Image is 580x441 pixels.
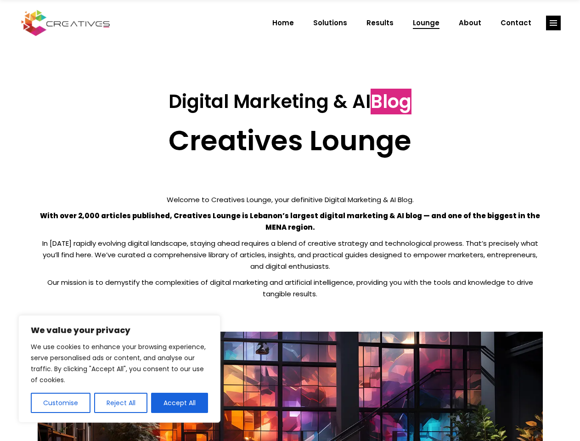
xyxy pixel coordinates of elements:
[366,11,394,35] span: Results
[31,393,90,413] button: Customise
[413,11,439,35] span: Lounge
[449,11,491,35] a: About
[38,194,543,205] p: Welcome to Creatives Lounge, your definitive Digital Marketing & AI Blog.
[18,315,220,423] div: We value your privacy
[357,11,403,35] a: Results
[403,11,449,35] a: Lounge
[31,341,208,385] p: We use cookies to enhance your browsing experience, serve personalised ads or content, and analys...
[491,11,541,35] a: Contact
[272,11,294,35] span: Home
[459,11,481,35] span: About
[371,89,411,114] span: Blog
[19,9,112,37] img: Creatives
[501,11,531,35] span: Contact
[151,393,208,413] button: Accept All
[94,393,148,413] button: Reject All
[546,16,561,30] a: link
[263,11,304,35] a: Home
[38,124,543,157] h2: Creatives Lounge
[38,277,543,300] p: Our mission is to demystify the complexities of digital marketing and artificial intelligence, pr...
[38,90,543,113] h3: Digital Marketing & AI
[313,11,347,35] span: Solutions
[304,11,357,35] a: Solutions
[31,325,208,336] p: We value your privacy
[40,211,540,232] strong: With over 2,000 articles published, Creatives Lounge is Lebanon’s largest digital marketing & AI ...
[38,237,543,272] p: In [DATE] rapidly evolving digital landscape, staying ahead requires a blend of creative strategy...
